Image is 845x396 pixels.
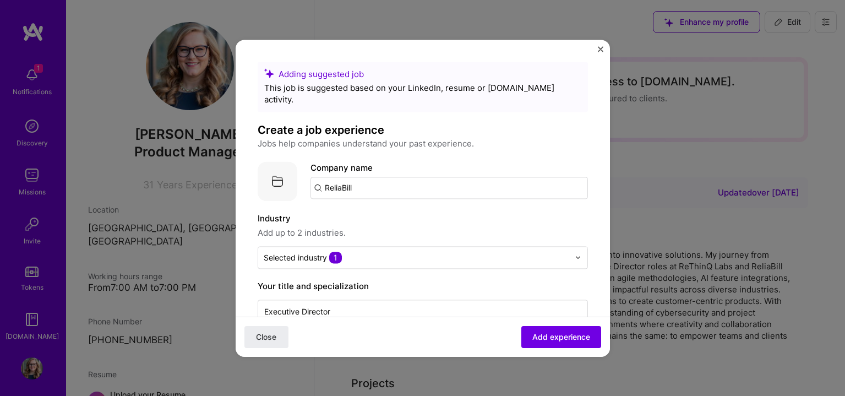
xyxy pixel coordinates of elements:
[258,226,588,240] span: Add up to 2 industries.
[244,326,288,348] button: Close
[532,331,590,342] span: Add experience
[256,331,276,342] span: Close
[329,252,342,263] span: 1
[258,161,297,201] img: Company logo
[258,212,588,225] label: Industry
[264,252,342,263] div: Selected industry
[264,68,581,80] div: Adding suggested job
[521,326,601,348] button: Add experience
[310,177,588,199] input: Search for a company...
[258,123,588,137] h4: Create a job experience
[575,254,581,261] img: drop icon
[310,162,373,173] label: Company name
[258,280,588,293] label: Your title and specialization
[264,82,581,105] div: This job is suggested based on your LinkedIn, resume or [DOMAIN_NAME] activity.
[258,137,588,150] p: Jobs help companies understand your past experience.
[598,46,603,58] button: Close
[264,68,274,78] i: icon SuggestedTeams
[258,300,588,324] input: Role name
